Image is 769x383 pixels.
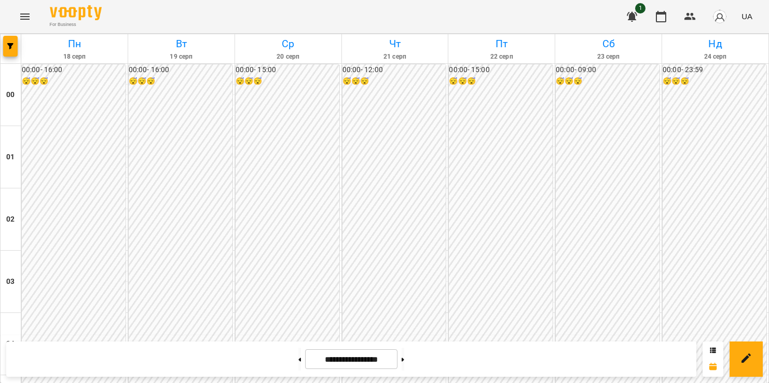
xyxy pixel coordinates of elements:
[556,76,660,87] h6: 😴😴😴
[23,36,126,52] h6: Пн
[556,64,660,76] h6: 00:00 - 09:00
[342,76,446,87] h6: 😴😴😴
[50,5,102,20] img: Voopty Logo
[12,4,37,29] button: Menu
[557,36,660,52] h6: Сб
[6,214,15,225] h6: 02
[664,52,767,62] h6: 24 серп
[50,21,102,28] span: For Business
[344,52,447,62] h6: 21 серп
[130,36,233,52] h6: Вт
[237,52,340,62] h6: 20 серп
[22,64,126,76] h6: 00:00 - 16:00
[557,52,660,62] h6: 23 серп
[737,7,757,26] button: UA
[635,3,646,13] span: 1
[449,76,553,87] h6: 😴😴😴
[663,76,766,87] h6: 😴😴😴
[344,36,447,52] h6: Чт
[129,76,232,87] h6: 😴😴😴
[664,36,767,52] h6: Нд
[342,64,446,76] h6: 00:00 - 12:00
[741,11,752,22] span: UA
[129,64,232,76] h6: 00:00 - 16:00
[450,36,553,52] h6: Пт
[663,64,766,76] h6: 00:00 - 23:59
[22,76,126,87] h6: 😴😴😴
[712,9,727,24] img: avatar_s.png
[6,89,15,101] h6: 00
[449,64,553,76] h6: 00:00 - 15:00
[236,76,339,87] h6: 😴😴😴
[23,52,126,62] h6: 18 серп
[130,52,233,62] h6: 19 серп
[236,64,339,76] h6: 00:00 - 15:00
[450,52,553,62] h6: 22 серп
[6,276,15,288] h6: 03
[237,36,340,52] h6: Ср
[6,152,15,163] h6: 01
